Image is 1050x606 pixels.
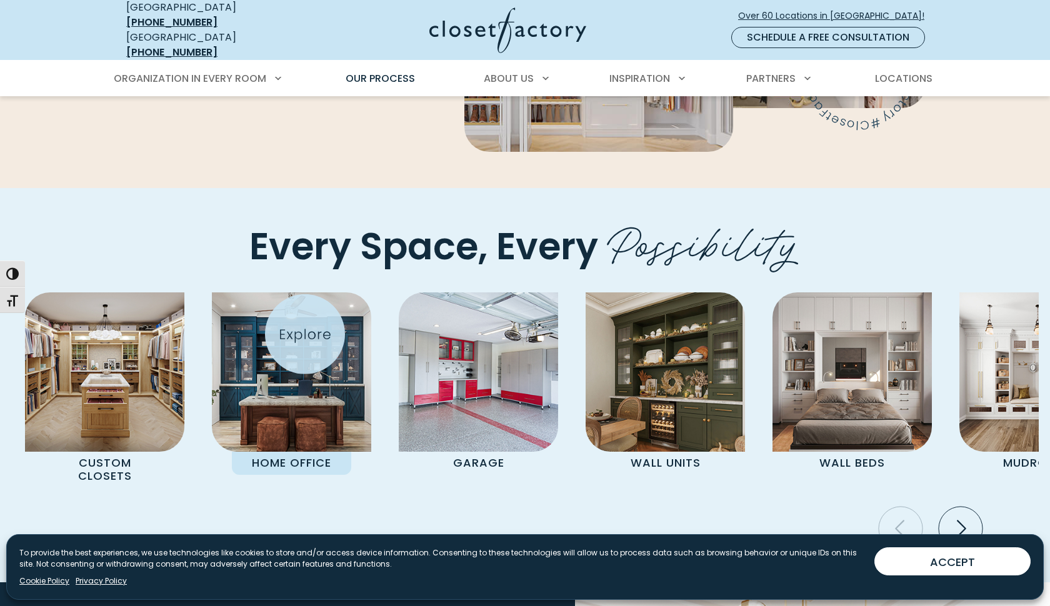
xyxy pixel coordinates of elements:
a: Wall unit Wall Units [572,292,759,475]
a: [PHONE_NUMBER] [126,45,217,59]
text: F [882,104,898,121]
span: Every [496,221,598,273]
span: Our Process [346,71,415,86]
span: Over 60 Locations in [GEOGRAPHIC_DATA]! [738,9,934,22]
p: Wall Beds [792,452,912,475]
text: o [956,100,974,117]
img: Wall unit [586,292,745,452]
span: Inspiration [609,71,670,86]
p: Wall Units [606,452,725,475]
span: Organization in Every Room [114,71,266,86]
text: s [904,114,915,131]
button: Previous slide [874,502,927,555]
span: Possibility [607,206,801,274]
p: Custom Closets [45,452,164,487]
img: Home Office featuring desk and custom cabinetry [212,292,371,452]
div: [GEOGRAPHIC_DATA] [126,30,307,60]
span: Partners [746,71,796,86]
p: Garage [419,452,538,475]
text: c [964,90,982,104]
p: Home Office [232,452,351,475]
button: ACCEPT [874,547,1031,575]
a: Custom Closet with island Custom Closets [11,292,198,487]
a: Over 60 Locations in [GEOGRAPHIC_DATA]! [737,5,935,27]
button: Next slide [934,502,987,555]
text: t [889,109,902,124]
a: Privacy Policy [76,575,127,587]
p: To provide the best experiences, we use technologies like cookies to store and/or access device i... [19,547,864,570]
span: Locations [875,71,932,86]
a: Schedule a Free Consultation [731,27,925,48]
a: [PHONE_NUMBER] [126,15,217,29]
nav: Primary Menu [105,61,945,96]
text: t [962,97,977,110]
a: Home Office featuring desk and custom cabinetry Home Office [198,292,385,475]
img: Custom Closet with island [25,292,184,452]
a: Cookie Policy [19,575,69,587]
span: About Us [484,71,534,86]
a: Wall Bed Wall Beds [759,292,946,475]
text: # [935,113,949,132]
img: Closet Factory Logo [429,7,586,53]
img: Wall Bed [772,292,932,452]
img: Garage Cabinets [399,292,558,452]
text: a [876,97,894,114]
span: Every Space, [249,221,487,273]
text: r [952,106,966,122]
text: c [871,91,889,106]
a: Garage Cabinets Garage [385,292,572,475]
text: l [922,117,926,134]
text: o [912,116,922,134]
text: e [895,111,909,129]
text: y [946,109,961,127]
text: C [926,116,937,134]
